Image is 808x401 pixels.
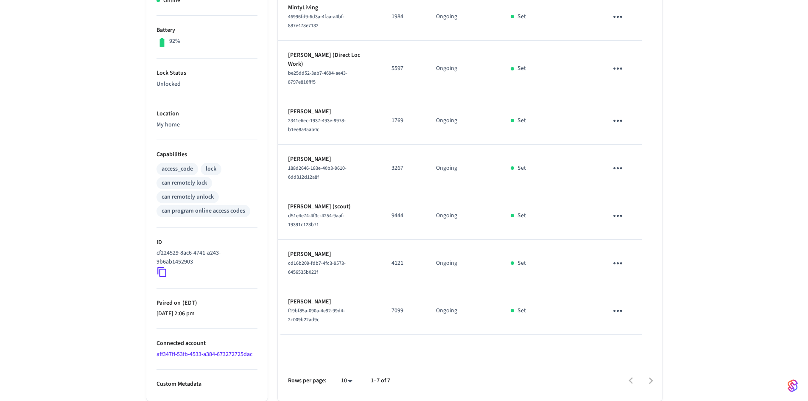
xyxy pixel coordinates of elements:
[391,259,416,268] p: 4121
[426,192,500,240] td: Ongoing
[288,260,346,276] span: cd16b209-fdb7-4fc3-9573-6456535b023f
[391,306,416,315] p: 7099
[288,70,347,86] span: be25dd52-3ab7-4694-ae43-8797e816fff5
[288,307,345,323] span: f19bf85a-090a-4e92-99d4-2c009b22ad9c
[162,207,245,216] div: can program online access codes
[288,155,371,164] p: [PERSON_NAME]
[157,350,252,359] a: aff347ff-53fb-4533-a384-673272725dac
[391,116,416,125] p: 1769
[288,117,346,133] span: 2341e6ec-1937-493e-9978-b1ee8a45ab0c
[517,259,526,268] p: Set
[391,164,416,173] p: 3267
[157,299,257,308] p: Paired on
[181,299,197,307] span: ( EDT )
[288,107,371,116] p: [PERSON_NAME]
[157,339,257,348] p: Connected account
[162,193,214,202] div: can remotely unlock
[288,13,344,29] span: 46996fd9-6d3a-4faa-a4bf-887e478e7132
[157,380,257,389] p: Custom Metadata
[288,297,371,306] p: [PERSON_NAME]
[288,250,371,259] p: [PERSON_NAME]
[426,97,500,145] td: Ongoing
[157,121,257,129] p: My home
[337,375,357,387] div: 10
[157,249,254,266] p: cf224529-8ac6-4741-a243-9b6ab1452903
[206,165,216,174] div: lock
[517,64,526,73] p: Set
[157,238,257,247] p: ID
[517,164,526,173] p: Set
[371,376,390,385] p: 1–7 of 7
[169,37,180,46] p: 92%
[162,165,193,174] div: access_code
[288,212,344,228] span: d51e4e74-4f3c-4254-9aaf-19391c123b71
[426,287,500,335] td: Ongoing
[162,179,207,188] div: can remotely lock
[788,379,798,393] img: SeamLogoGradient.69752ec5.svg
[426,240,500,287] td: Ongoing
[517,12,526,21] p: Set
[517,306,526,315] p: Set
[391,12,416,21] p: 1984
[517,211,526,220] p: Set
[157,69,257,78] p: Lock Status
[288,376,327,385] p: Rows per page:
[288,165,347,181] span: 188d2646-183e-40b3-9610-6dd312d12a8f
[157,150,257,159] p: Capabilities
[157,109,257,118] p: Location
[517,116,526,125] p: Set
[157,26,257,35] p: Battery
[391,64,416,73] p: 5597
[391,211,416,220] p: 9444
[288,202,371,211] p: [PERSON_NAME] (scout)
[288,3,371,12] p: MintyLiving
[288,51,371,69] p: [PERSON_NAME] (Direct Loc Work)
[426,145,500,192] td: Ongoing
[157,80,257,89] p: Unlocked
[426,41,500,97] td: Ongoing
[157,309,257,318] p: [DATE] 2:06 pm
